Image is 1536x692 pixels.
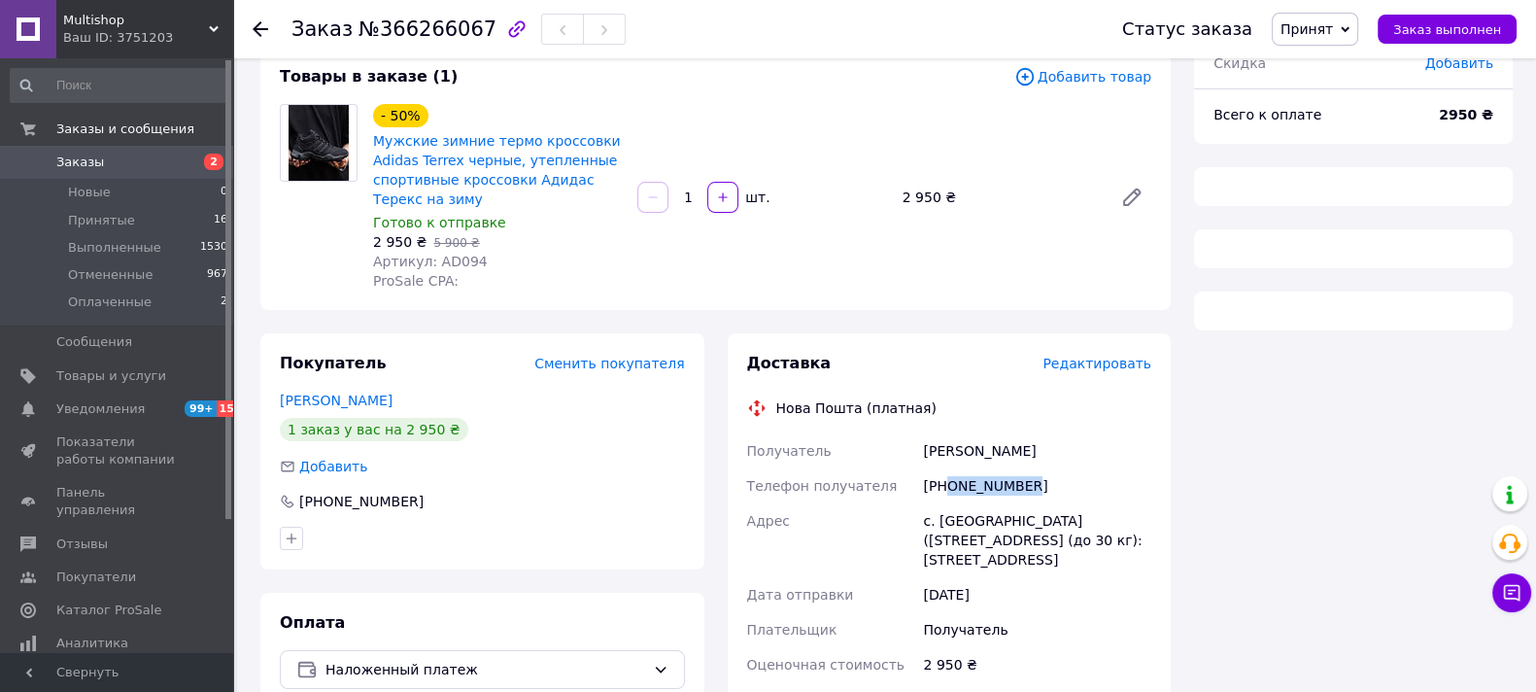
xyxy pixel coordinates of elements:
[200,239,227,257] span: 1530
[1213,55,1266,71] span: Скидка
[56,602,161,619] span: Каталог ProSale
[358,17,496,41] span: №366266067
[280,67,458,86] span: Товары в заказе (1)
[68,212,135,229] span: Принятые
[56,121,194,138] span: Заказы и сообщения
[185,400,217,417] span: 99+
[747,657,905,673] span: Оценочная стоимость
[747,354,832,372] span: Доставка
[747,478,898,494] span: Телефон получателя
[63,29,233,47] div: Ваш ID: 3751203
[56,484,180,519] span: Панель управления
[280,354,386,372] span: Покупатель
[1378,15,1517,44] button: Заказ выполнен
[280,418,468,441] div: 1 заказ у вас на 2 950 ₴
[1492,573,1531,612] button: Чат с покупателем
[221,184,227,201] span: 0
[740,188,771,207] div: шт.
[919,433,1155,468] div: [PERSON_NAME]
[747,622,837,638] span: Плательщик
[373,273,459,289] span: ProSale CPA:
[291,17,353,41] span: Заказ
[1393,22,1501,37] span: Заказ выполнен
[919,612,1155,647] div: Получатель
[534,356,684,371] span: Сменить покупателя
[297,492,426,511] div: [PHONE_NUMBER]
[373,104,428,127] div: - 50%
[433,236,479,250] span: 5 900 ₴
[63,12,209,29] span: Multishop
[68,239,161,257] span: Выполненные
[373,254,488,269] span: Артикул: AD094
[204,154,223,170] span: 2
[253,19,268,39] div: Вернуться назад
[10,68,229,103] input: Поиск
[68,266,153,284] span: Отмененные
[747,513,790,529] span: Адрес
[1042,356,1151,371] span: Редактировать
[56,536,108,553] span: Отзывы
[919,468,1155,503] div: [PHONE_NUMBER]
[56,333,132,351] span: Сообщения
[68,294,152,311] span: Оплаченные
[217,400,239,417] span: 15
[214,212,227,229] span: 16
[325,659,645,680] span: Наложенный платеж
[373,215,506,230] span: Готово к отправке
[280,613,345,632] span: Оплата
[56,635,128,652] span: Аналитика
[1213,107,1321,122] span: Всего к оплате
[373,133,621,207] a: Мужские зимние термо кроссовки Adidas Terrex черные, утепленные спортивные кроссовки Адидас Терек...
[919,647,1155,682] div: 2 950 ₴
[1280,21,1333,37] span: Принят
[373,234,427,250] span: 2 950 ₴
[299,459,367,474] span: Добавить
[207,266,227,284] span: 967
[1439,107,1493,122] b: 2950 ₴
[289,105,349,181] img: Мужские зимние термо кроссовки Adidas Terrex черные, утепленные спортивные кроссовки Адидас Терек...
[68,184,111,201] span: Новые
[56,569,136,586] span: Покупатели
[280,393,393,408] a: [PERSON_NAME]
[56,400,145,418] span: Уведомления
[221,294,227,311] span: 2
[1112,178,1151,217] a: Редактировать
[747,587,854,603] span: Дата отправки
[1014,66,1151,87] span: Добавить товар
[747,443,832,459] span: Получатель
[895,184,1105,211] div: 2 950 ₴
[919,503,1155,577] div: с. [GEOGRAPHIC_DATA] ([STREET_ADDRESS] (до 30 кг): [STREET_ADDRESS]
[919,577,1155,612] div: [DATE]
[771,398,941,418] div: Нова Пошта (платная)
[56,154,104,171] span: Заказы
[1122,19,1252,39] div: Статус заказа
[56,367,166,385] span: Товары и услуги
[56,433,180,468] span: Показатели работы компании
[1425,55,1493,71] span: Добавить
